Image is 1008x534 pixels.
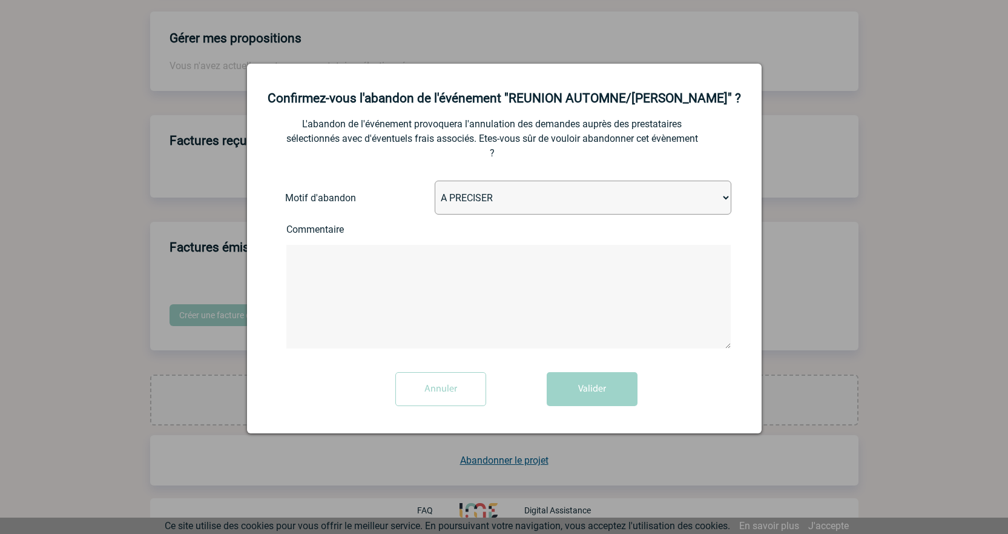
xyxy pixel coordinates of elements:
[262,91,746,105] h2: Confirmez-vous l'abandon de l'événement "REUNION AUTOMNE/[PERSON_NAME]" ?
[286,224,383,235] label: Commentaire
[395,372,486,406] input: Annuler
[285,192,379,204] label: Motif d'abandon
[547,372,637,406] button: Valider
[286,117,698,161] p: L'abandon de l'événement provoquera l'annulation des demandes auprès des prestataires sélectionné...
